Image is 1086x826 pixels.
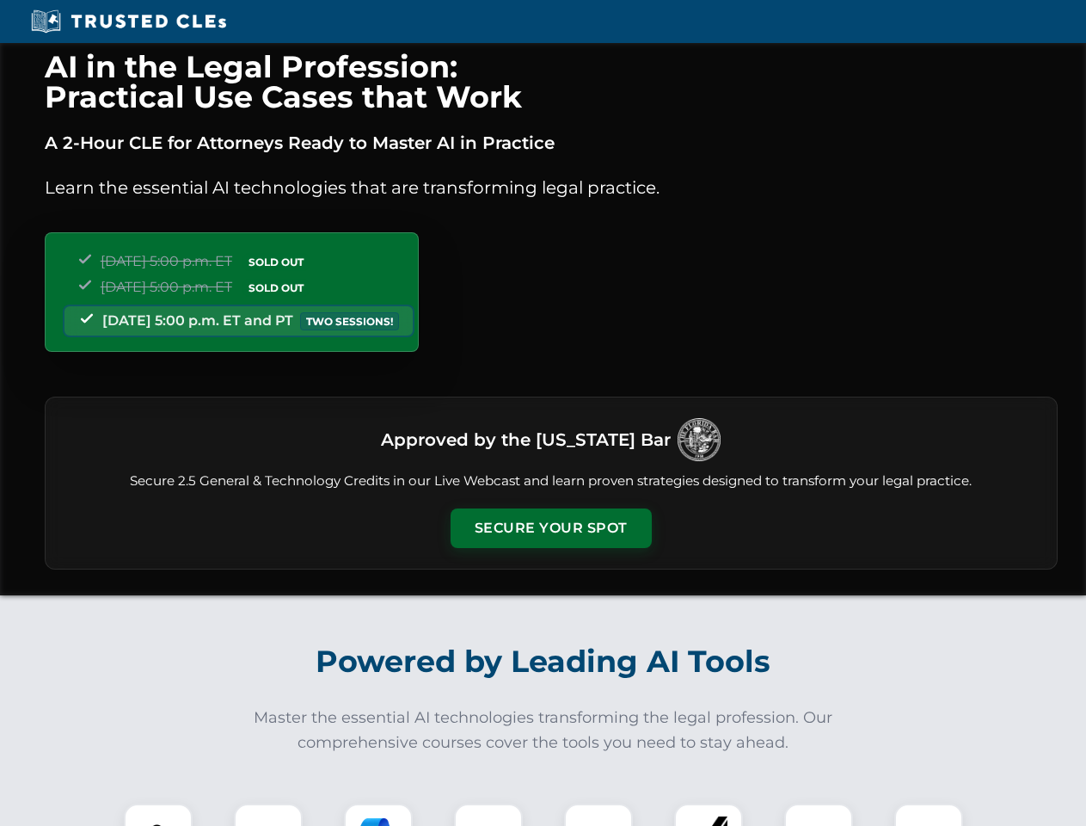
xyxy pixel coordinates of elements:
p: Master the essential AI technologies transforming the legal profession. Our comprehensive courses... [242,706,844,755]
span: SOLD OUT [242,253,310,271]
p: Learn the essential AI technologies that are transforming legal practice. [45,174,1058,201]
img: Trusted CLEs [26,9,231,34]
h2: Powered by Leading AI Tools [67,632,1020,692]
p: Secure 2.5 General & Technology Credits in our Live Webcast and learn proven strategies designed ... [66,472,1036,491]
img: Logo [678,418,721,461]
span: [DATE] 5:00 p.m. ET [101,279,232,295]
button: Secure Your Spot [451,509,652,548]
p: A 2-Hour CLE for Attorneys Ready to Master AI in Practice [45,129,1058,157]
span: [DATE] 5:00 p.m. ET [101,253,232,269]
h1: AI in the Legal Profession: Practical Use Cases that Work [45,52,1058,112]
h3: Approved by the [US_STATE] Bar [381,424,671,455]
span: SOLD OUT [242,279,310,297]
